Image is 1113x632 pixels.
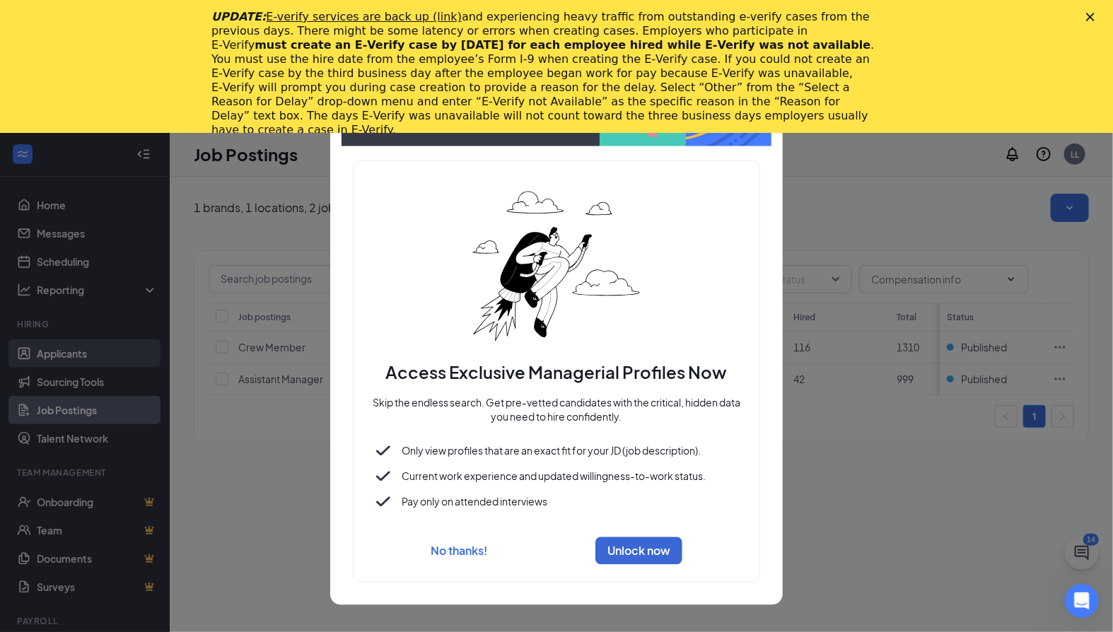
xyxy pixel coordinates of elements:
div: and experiencing heavy traffic from outstanding e-verify cases from the previous days. There migh... [211,10,879,137]
a: E-verify services are back up (link) [266,10,462,23]
div: Close [1086,13,1100,21]
b: must create an E‑Verify case by [DATE] for each employee hired while E‑Verify was not available [255,38,870,52]
i: UPDATE: [211,10,462,23]
iframe: Intercom live chat [1065,584,1099,618]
